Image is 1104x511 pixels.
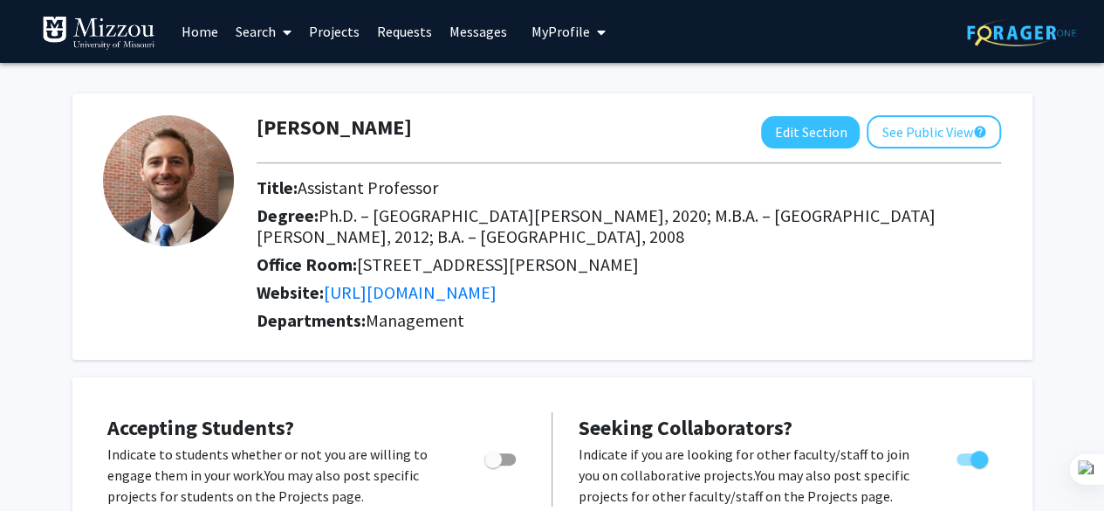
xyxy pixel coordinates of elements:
div: Toggle [477,444,525,470]
h2: Website: [257,282,1001,303]
button: See Public View [867,115,1001,148]
a: Requests [368,1,441,62]
h2: Degree: [257,205,1001,247]
div: Toggle [950,444,998,470]
h2: Title: [257,177,1001,198]
a: Home [173,1,227,62]
p: Indicate to students whether or not you are willing to engage them in your work. You may also pos... [107,444,451,507]
img: ForagerOne Logo [967,19,1076,46]
mat-icon: help [972,121,986,142]
h2: Office Room: [257,254,1001,275]
a: Messages [441,1,516,62]
span: Management [366,309,464,331]
a: Projects [300,1,368,62]
span: Accepting Students? [107,414,294,441]
p: Indicate if you are looking for other faculty/staff to join you on collaborative projects. You ma... [579,444,923,507]
span: Assistant Professor [298,176,438,198]
img: Profile Picture [103,115,234,246]
a: Opens in a new tab [324,281,497,303]
a: Search [227,1,300,62]
h1: [PERSON_NAME] [257,115,412,141]
span: [STREET_ADDRESS][PERSON_NAME] [357,253,639,275]
button: Edit Section [761,116,860,148]
span: Ph.D. – [GEOGRAPHIC_DATA][PERSON_NAME], 2020; M.B.A. – [GEOGRAPHIC_DATA][PERSON_NAME], 2012; B.A.... [257,204,936,247]
h2: Departments: [243,310,1014,331]
iframe: Chat [13,432,74,498]
span: Seeking Collaborators? [579,414,792,441]
img: University of Missouri Logo [42,16,155,51]
span: My Profile [531,23,590,40]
